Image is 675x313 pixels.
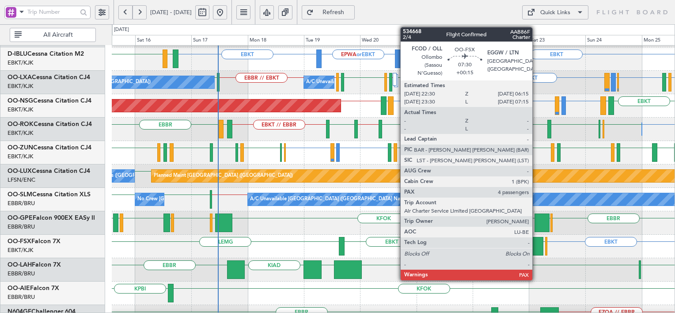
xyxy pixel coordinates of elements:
[8,215,95,221] a: OO-GPEFalcon 900EX EASy II
[8,51,27,57] span: D-IBLU
[8,98,91,104] a: OO-NSGCessna Citation CJ4
[8,82,33,90] a: EBKT/KJK
[248,35,304,46] div: Mon 18
[8,145,33,151] span: OO-ZUN
[150,8,192,16] span: [DATE] - [DATE]
[473,35,529,46] div: Fri 22
[360,35,416,46] div: Wed 20
[8,51,84,57] a: D-IBLUCessna Citation M2
[8,176,35,184] a: LFSN/ENC
[8,74,32,80] span: OO-LXA
[8,121,92,127] a: OO-ROKCessna Citation CJ4
[10,28,96,42] button: All Aircraft
[8,191,32,198] span: OO-SLM
[417,35,473,46] div: Thu 21
[8,145,91,151] a: OO-ZUNCessna Citation CJ4
[8,59,33,67] a: EBKT/KJK
[8,153,33,160] a: EBKT/KJK
[8,223,35,231] a: EBBR/BRU
[8,168,32,174] span: OO-LUX
[8,74,90,80] a: OO-LXACessna Citation CJ4
[304,35,360,46] div: Tue 19
[8,262,32,268] span: OO-LAH
[8,246,33,254] a: EBKT/KJK
[137,193,285,206] div: No Crew [GEOGRAPHIC_DATA] ([GEOGRAPHIC_DATA] National)
[8,106,33,114] a: EBKT/KJK
[540,8,570,17] div: Quick Links
[8,215,33,221] span: OO-GPE
[250,193,414,206] div: A/C Unavailable [GEOGRAPHIC_DATA] ([GEOGRAPHIC_DATA] National)
[8,293,35,301] a: EBBR/BRU
[585,35,641,46] div: Sun 24
[522,5,588,19] button: Quick Links
[8,285,30,291] span: OO-AIE
[8,168,90,174] a: OO-LUXCessna Citation CJ4
[8,199,35,207] a: EBBR/BRU
[8,191,91,198] a: OO-SLMCessna Citation XLS
[27,5,77,19] input: Trip Number
[8,238,31,244] span: OO-FSX
[81,169,168,183] div: No Crew Paris ([GEOGRAPHIC_DATA])
[8,129,33,137] a: EBKT/KJK
[315,9,352,15] span: Refresh
[306,76,343,89] div: A/C Unavailable
[135,35,191,46] div: Sat 16
[8,270,35,278] a: EBBR/BRU
[8,285,59,291] a: OO-AIEFalcon 7X
[191,35,247,46] div: Sun 17
[154,169,293,183] div: Planned Maint [GEOGRAPHIC_DATA] ([GEOGRAPHIC_DATA])
[302,5,355,19] button: Refresh
[8,238,61,244] a: OO-FSXFalcon 7X
[8,121,34,127] span: OO-ROK
[23,32,93,38] span: All Aircraft
[8,98,33,104] span: OO-NSG
[8,262,61,268] a: OO-LAHFalcon 7X
[529,35,585,46] div: Sat 23
[114,26,129,34] div: [DATE]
